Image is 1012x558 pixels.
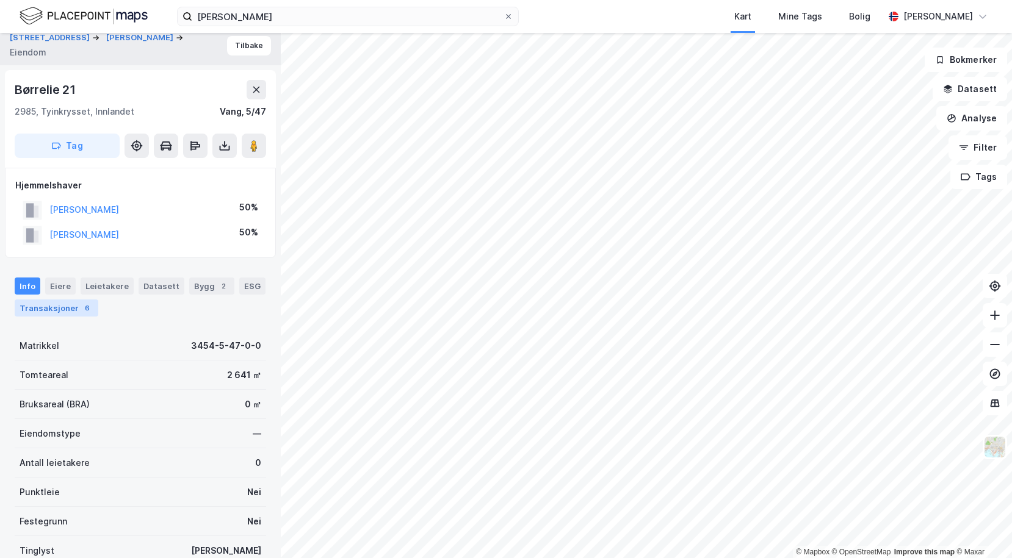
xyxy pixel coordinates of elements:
a: OpenStreetMap [832,548,891,556]
div: Nei [247,514,261,529]
button: Tilbake [227,36,271,55]
input: Søk på adresse, matrikkel, gårdeiere, leietakere eller personer [192,7,504,26]
div: Eiendom [10,45,46,60]
button: Tags [950,165,1007,189]
div: Punktleie [20,485,60,499]
div: Tinglyst [20,543,54,558]
div: Eiere [45,277,76,295]
div: Transaksjoner [15,299,98,317]
div: [PERSON_NAME] [191,543,261,558]
img: logo.f888ab2527a4732fd821a326f86c7f29.svg [20,5,148,27]
div: ESG [239,277,266,295]
div: 2985, Tyinkrysset, Innlandet [15,104,134,119]
div: 6 [81,302,93,314]
div: Datasett [139,277,184,295]
div: Mine Tags [778,9,822,24]
div: Nei [247,485,261,499]
div: Tomteareal [20,368,68,382]
div: Leietakere [81,277,134,295]
a: Improve this map [894,548,955,556]
div: 50% [239,200,258,215]
div: Vang, 5/47 [220,104,266,119]
div: 0 [255,456,261,470]
button: Tag [15,134,120,158]
a: Mapbox [796,548,829,556]
div: [PERSON_NAME] [903,9,973,24]
button: Filter [949,135,1007,160]
div: 0 ㎡ [245,397,261,412]
button: Analyse [936,106,1007,131]
button: Bokmerker [925,48,1007,72]
div: Festegrunn [20,514,67,529]
div: Børrelie 21 [15,80,78,99]
div: 3454-5-47-0-0 [191,338,261,353]
div: Antall leietakere [20,456,90,470]
div: — [253,426,261,441]
div: 50% [239,225,258,240]
div: Bruksareal (BRA) [20,397,90,412]
div: Bygg [189,277,234,295]
img: Z [983,435,1007,459]
button: Datasett [933,77,1007,101]
div: 2 641 ㎡ [227,368,261,382]
div: Bolig [849,9,870,24]
div: Matrikkel [20,338,59,353]
div: Kart [734,9,751,24]
div: Hjemmelshaver [15,178,266,193]
div: Info [15,277,40,295]
button: [STREET_ADDRESS] [10,32,92,44]
button: [PERSON_NAME] [106,32,176,44]
iframe: Chat Widget [951,499,1012,558]
div: Eiendomstype [20,426,81,441]
div: 2 [217,280,230,292]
